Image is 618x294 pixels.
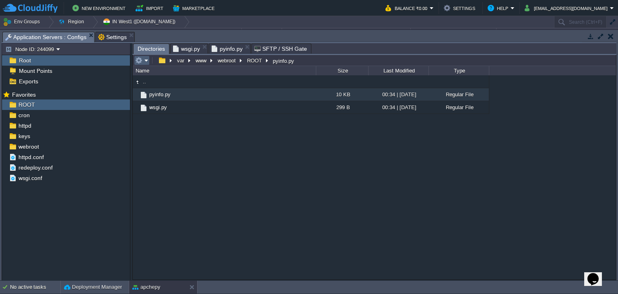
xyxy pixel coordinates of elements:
span: Directories [138,44,165,54]
img: AMDAwAAAACH5BAEAAAAALAAAAAABAAEAAAICRAEAOw== [139,104,148,112]
a: ROOT [17,101,36,108]
div: 00:34 | [DATE] [368,101,428,114]
button: apchepy [132,283,160,291]
a: pyinfo.py [148,91,172,98]
span: pyinfo.py [212,44,243,54]
div: Status [242,28,282,37]
img: AMDAwAAAACH5BAEAAAAALAAAAAABAAEAAAICRAEAOw== [139,91,148,99]
a: Exports [17,78,39,85]
img: CloudJiffy [3,3,58,13]
button: webroot [216,57,238,64]
div: Type [429,66,489,75]
button: var [176,57,186,64]
a: Root [17,57,32,64]
a: httpd.conf [17,153,45,161]
button: Help [488,3,511,13]
input: Click to enter the path [133,55,616,66]
li: /var/www/webroot/ROOT/wsgi.py [170,43,208,54]
div: 00:34 | [DATE] [368,88,428,101]
img: AMDAwAAAACH5BAEAAAAALAAAAAABAAEAAAICRAEAOw== [133,78,142,87]
iframe: chat widget [584,262,610,286]
button: Node ID: 244099 [5,46,56,53]
button: Marketplace [173,3,217,13]
div: Name [134,66,316,75]
span: Application Servers : Configs [5,32,87,42]
div: Usage [411,28,496,37]
div: Last Modified [369,66,428,75]
span: SFTP / SSH Gate [254,44,307,54]
a: cron [17,112,31,119]
button: ROOT [246,57,264,64]
a: Favorites [10,91,37,98]
a: Mount Points [17,67,54,75]
div: pyinfo.py [271,57,294,64]
div: Regular File [428,88,489,101]
button: New Environment [72,3,128,13]
button: Balance ₹0.00 [385,3,430,13]
button: IN West1 ([DOMAIN_NAME]) [103,16,178,27]
div: 10 KB [316,88,368,101]
span: wsgi.py [173,44,200,54]
button: Deployment Manager [64,283,122,291]
div: No active tasks [10,281,60,294]
li: /var/www/webroot/ROOT/pyinfo.py [209,43,251,54]
div: Regular File [428,101,489,114]
button: Settings [444,3,478,13]
div: Size [317,66,368,75]
a: keys [17,133,31,140]
a: redeploy.conf [17,164,54,171]
a: webroot [17,143,40,150]
span: Settings [98,32,127,42]
button: Import [136,3,166,13]
a: .. [142,78,147,85]
img: AMDAwAAAACH5BAEAAAAALAAAAAABAAEAAAICRAEAOw== [133,101,139,114]
button: Region [58,16,87,27]
div: 299 B [316,101,368,114]
a: httpd [17,122,33,129]
button: [EMAIL_ADDRESS][DOMAIN_NAME] [525,3,610,13]
a: wsgi.py [148,104,168,111]
button: Env Groups [3,16,43,27]
button: www [194,57,208,64]
div: Name [1,28,241,37]
a: wsgi.conf [17,174,43,182]
img: AMDAwAAAACH5BAEAAAAALAAAAAABAAEAAAICRAEAOw== [133,88,139,101]
div: Tags [282,28,410,37]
